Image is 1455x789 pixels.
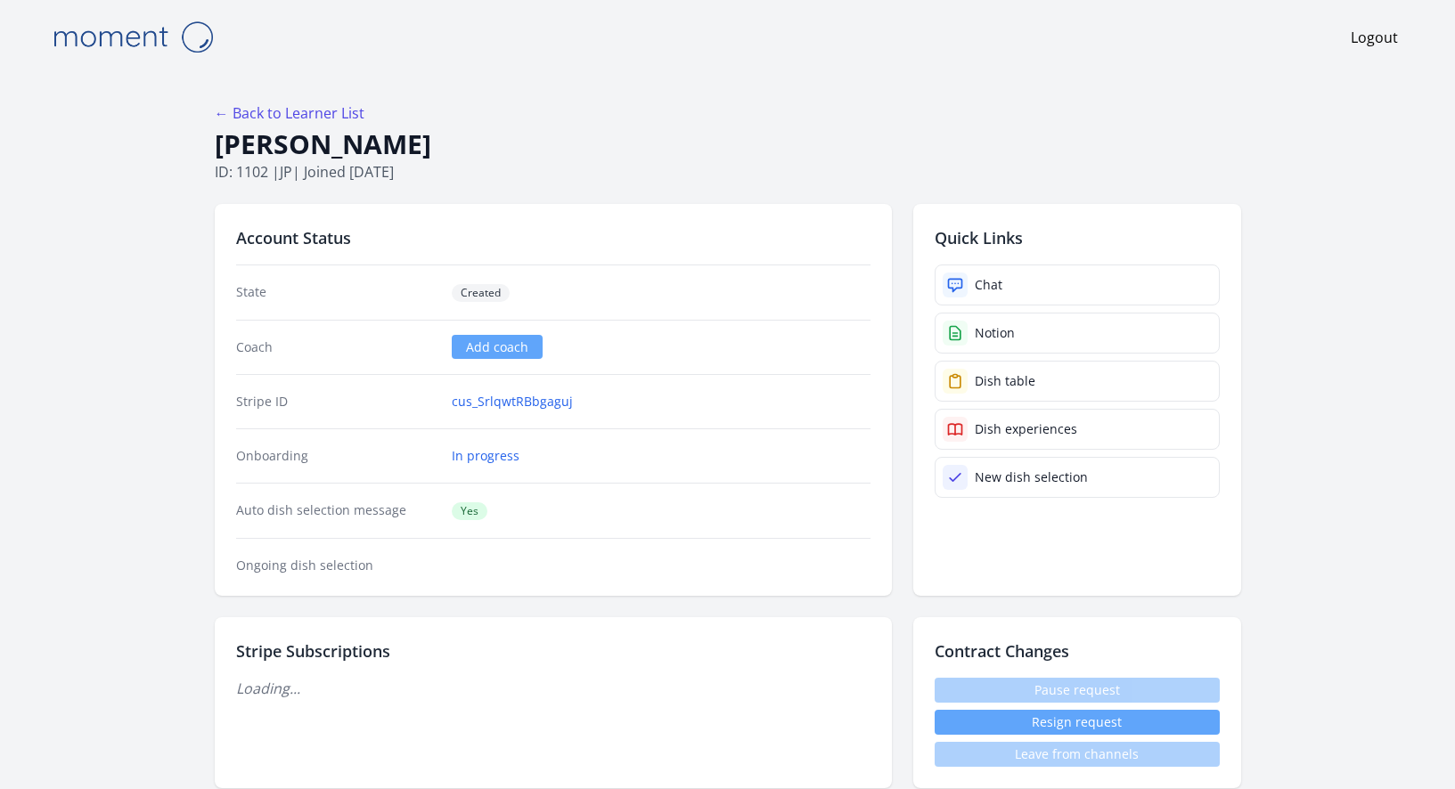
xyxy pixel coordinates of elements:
[975,276,1002,294] div: Chat
[236,501,438,520] dt: Auto dish selection message
[935,361,1220,402] a: Dish table
[975,324,1015,342] div: Notion
[236,283,438,302] dt: State
[236,678,871,699] p: Loading...
[452,447,519,465] a: In progress
[935,313,1220,354] a: Notion
[452,393,573,411] a: cus_SrlqwtRBbgaguj
[236,338,438,356] dt: Coach
[935,742,1220,767] span: Leave from channels
[935,710,1220,735] button: Resign request
[236,393,438,411] dt: Stripe ID
[935,409,1220,450] a: Dish experiences
[215,103,364,123] a: ← Back to Learner List
[236,639,871,663] h2: Stripe Subscriptions
[975,420,1077,438] div: Dish experiences
[236,447,438,465] dt: Onboarding
[935,457,1220,498] a: New dish selection
[975,468,1088,486] div: New dish selection
[215,161,1241,183] p: ID: 1102 | | Joined [DATE]
[935,639,1220,663] h2: Contract Changes
[935,225,1220,250] h2: Quick Links
[975,372,1035,390] div: Dish table
[1351,27,1398,48] a: Logout
[236,557,438,574] dt: Ongoing dish selection
[215,127,1241,161] h1: [PERSON_NAME]
[280,162,292,182] span: jp
[236,225,871,250] h2: Account Status
[44,14,222,60] img: Moment
[452,284,510,302] span: Created
[935,264,1220,305] a: Chat
[452,335,543,359] a: Add coach
[452,502,487,520] span: Yes
[935,678,1220,703] span: Pause request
